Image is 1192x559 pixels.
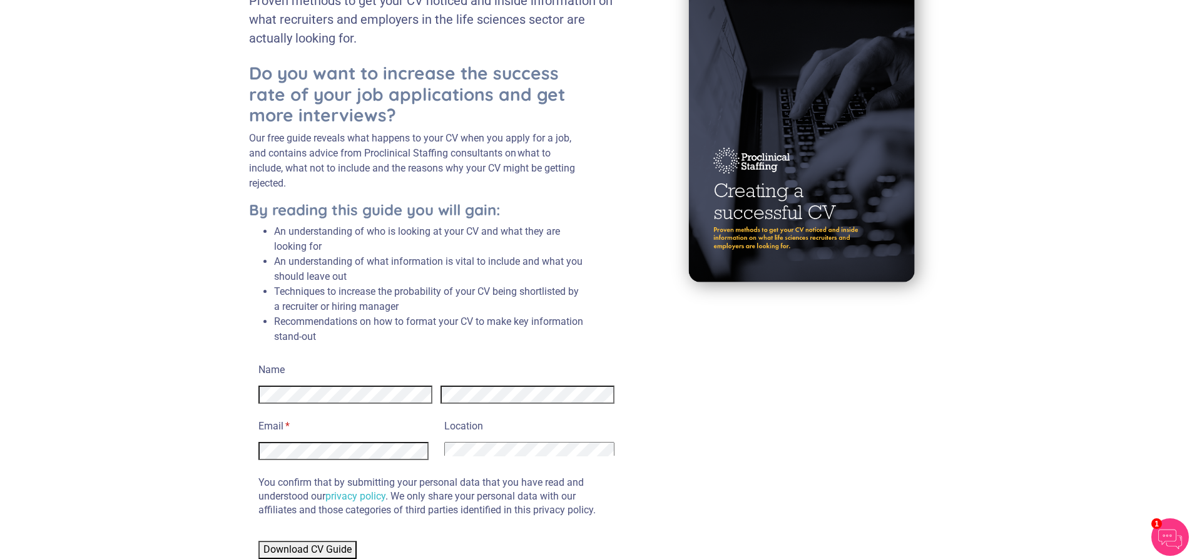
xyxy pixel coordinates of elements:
[1151,518,1189,556] img: Chatbot
[441,386,615,403] input: Last
[274,224,586,254] li: An understanding of who is looking at your CV and what they are looking for
[274,284,586,314] li: Techniques to increase the probability of your CV being shortlisted by a recruiter or hiring manager
[444,442,614,456] select: Country
[258,476,615,518] p: You confirm that by submitting your personal data that you have read and understood our . We only...
[263,543,352,555] span: Download CV Guide
[258,416,429,434] label: Email
[274,254,586,284] li: An understanding of what information is vital to include and what you should leave out
[258,386,433,403] input: First
[249,201,586,219] h4: By reading this guide you will gain:
[249,131,586,191] p: Our free guide reveals what happens to your CV when you apply for a job, and contains advice from...
[258,541,357,558] button: Download CV Guide
[249,63,586,126] h3: Do you want to increase the success rate of your job applications and get more interviews?
[258,359,615,377] legend: Name
[274,314,586,344] li: Recommendations on how to format your CV to make key information stand-out
[1151,518,1162,529] span: 1
[444,416,614,434] legend: Location
[325,490,385,502] a: privacy policy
